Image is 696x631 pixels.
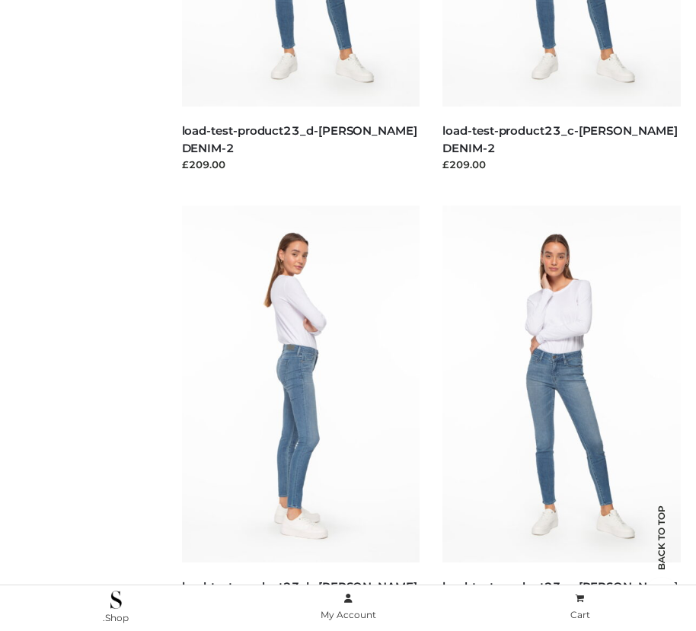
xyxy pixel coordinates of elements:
a: load-test-product23_c-[PERSON_NAME] DENIM-2 [442,123,677,155]
span: .Shop [103,612,129,623]
img: .Shop [110,591,122,609]
a: load-test-product23_b-[PERSON_NAME] DENIM-2 [182,579,417,611]
a: My Account [232,590,465,624]
span: Cart [570,609,590,620]
a: load-test-product23_a-[PERSON_NAME] DENIM-2 [442,579,677,611]
span: My Account [321,609,376,620]
div: £209.00 [442,157,681,172]
div: £209.00 [182,157,420,172]
span: Back to top [643,532,681,570]
a: load-test-product23_d-[PERSON_NAME] DENIM-2 [182,123,417,155]
a: Cart [464,590,696,624]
